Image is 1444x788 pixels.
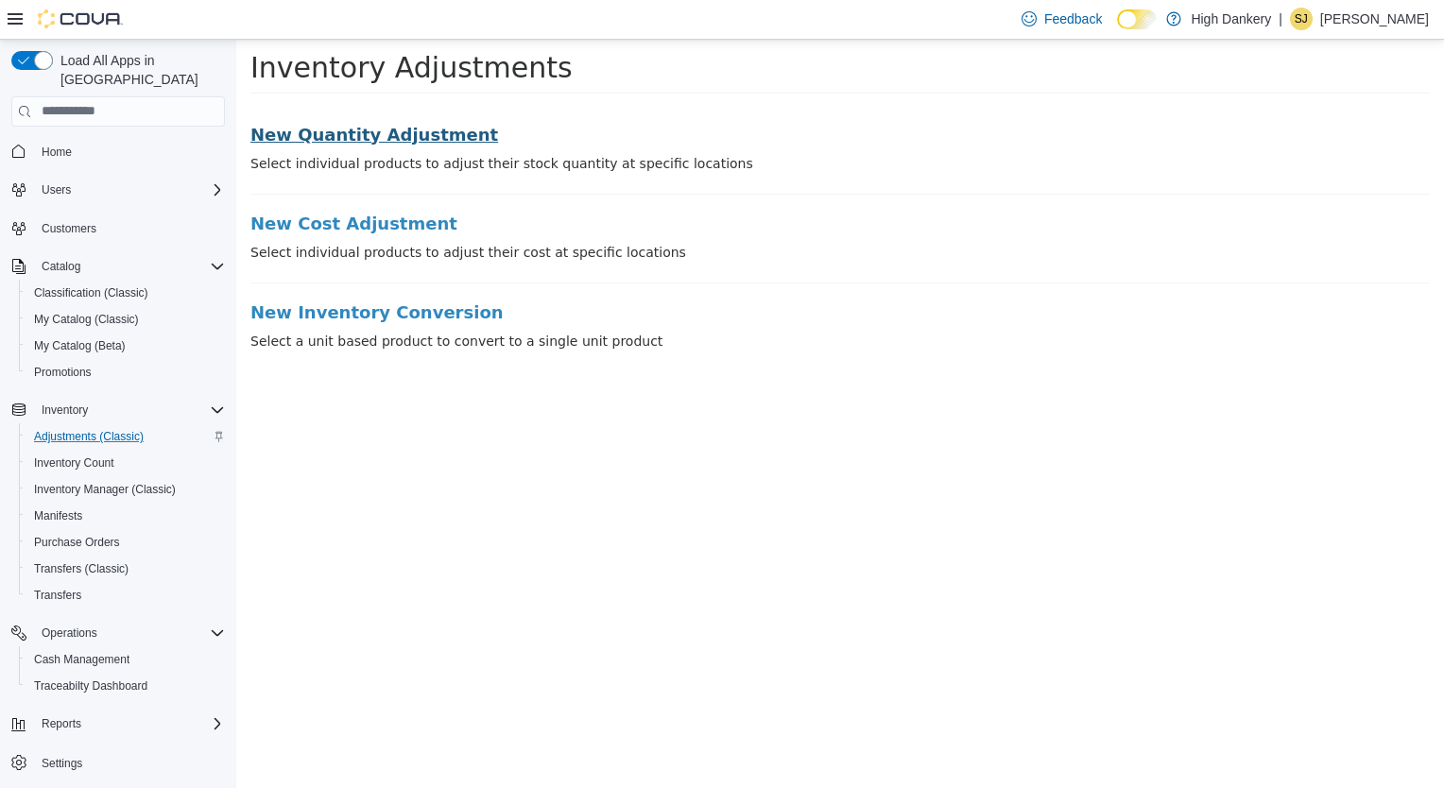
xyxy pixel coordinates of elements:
img: Cova [38,9,123,28]
span: Classification (Classic) [34,285,148,300]
a: Promotions [26,361,99,384]
p: | [1279,8,1282,30]
a: New Cost Adjustment [14,175,1194,194]
span: My Catalog (Classic) [34,312,139,327]
span: Classification (Classic) [26,282,225,304]
button: Purchase Orders [19,529,232,556]
button: Home [4,138,232,165]
a: New Quantity Adjustment [14,86,1194,105]
span: Feedback [1044,9,1102,28]
button: Settings [4,748,232,776]
p: Select individual products to adjust their stock quantity at specific locations [14,114,1194,134]
a: Classification (Classic) [26,282,156,304]
span: Transfers [34,588,81,603]
span: Load All Apps in [GEOGRAPHIC_DATA] [53,51,225,89]
span: Inventory [34,399,225,421]
span: Operations [34,622,225,644]
a: My Catalog (Classic) [26,308,146,331]
a: My Catalog (Beta) [26,334,133,357]
span: Manifests [26,505,225,527]
span: Customers [42,221,96,236]
span: Reports [42,716,81,731]
span: SJ [1295,8,1308,30]
input: Dark Mode [1117,9,1157,29]
span: Traceabilty Dashboard [34,678,147,694]
a: Transfers (Classic) [26,557,136,580]
span: Operations [42,625,97,641]
button: Customers [4,214,232,242]
span: Reports [34,712,225,735]
span: Transfers (Classic) [26,557,225,580]
a: Customers [34,217,104,240]
button: Transfers [19,582,232,608]
button: Users [34,179,78,201]
span: My Catalog (Beta) [34,338,126,353]
span: Adjustments (Classic) [34,429,144,444]
button: Users [4,177,232,203]
span: Inventory Adjustments [14,11,336,44]
button: Catalog [4,253,232,280]
span: Dark Mode [1117,29,1118,30]
span: Adjustments (Classic) [26,425,225,448]
p: [PERSON_NAME] [1320,8,1429,30]
span: Catalog [34,255,225,278]
span: Cash Management [26,648,225,671]
button: My Catalog (Classic) [19,306,232,333]
span: Manifests [34,508,82,523]
button: Reports [4,711,232,737]
span: Inventory Count [34,455,114,471]
span: Transfers [26,584,225,607]
span: My Catalog (Beta) [26,334,225,357]
span: Inventory Count [26,452,225,474]
a: New Inventory Conversion [14,264,1194,283]
a: Adjustments (Classic) [26,425,151,448]
p: Select a unit based product to convert to a single unit product [14,292,1194,312]
button: Traceabilty Dashboard [19,673,232,699]
span: Home [34,140,225,163]
span: Users [42,182,71,197]
a: Cash Management [26,648,137,671]
button: Inventory [4,397,232,423]
span: Settings [34,750,225,774]
button: Classification (Classic) [19,280,232,306]
button: Operations [34,622,105,644]
span: Transfers (Classic) [34,561,129,576]
span: Traceabilty Dashboard [26,675,225,697]
button: Manifests [19,503,232,529]
button: Promotions [19,359,232,385]
span: Purchase Orders [26,531,225,554]
a: Inventory Count [26,452,122,474]
span: Customers [34,216,225,240]
span: Home [42,145,72,160]
button: Reports [34,712,89,735]
button: Inventory Count [19,450,232,476]
button: Inventory [34,399,95,421]
span: Promotions [34,365,92,380]
a: Inventory Manager (Classic) [26,478,183,501]
button: Transfers (Classic) [19,556,232,582]
div: Starland Joseph [1290,8,1313,30]
p: Select individual products to adjust their cost at specific locations [14,203,1194,223]
a: Settings [34,752,90,775]
button: Inventory Manager (Classic) [19,476,232,503]
button: Adjustments (Classic) [19,423,232,450]
span: Users [34,179,225,201]
a: Manifests [26,505,90,527]
button: My Catalog (Beta) [19,333,232,359]
a: Traceabilty Dashboard [26,675,155,697]
span: Inventory [42,403,88,418]
span: Cash Management [34,652,129,667]
a: Transfers [26,584,89,607]
button: Operations [4,620,232,646]
span: Inventory Manager (Classic) [26,478,225,501]
p: High Dankery [1191,8,1271,30]
span: Inventory Manager (Classic) [34,482,176,497]
span: Purchase Orders [34,535,120,550]
span: Settings [42,756,82,771]
a: Home [34,141,79,163]
button: Catalog [34,255,88,278]
span: Catalog [42,259,80,274]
